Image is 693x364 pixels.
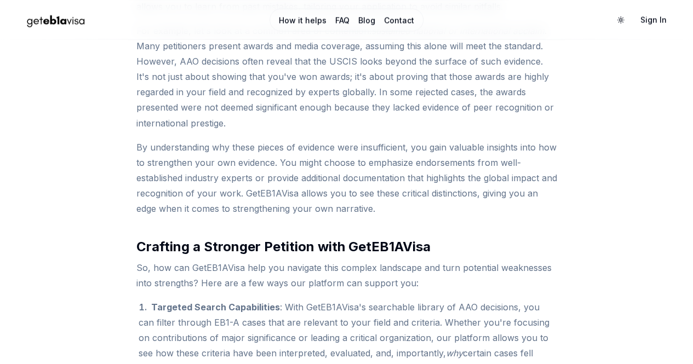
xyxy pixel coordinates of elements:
p: For example, let's look at a common area of contention: . Many petitioners present awards and med... [136,23,557,130]
a: Contact [384,15,414,26]
img: geteb1avisa logo [18,10,94,30]
a: Sign In [632,10,675,30]
em: why [446,347,463,358]
nav: Main [270,8,423,31]
a: How it helps [279,15,327,26]
a: FAQ [335,15,350,26]
h3: Crafting a Stronger Petition with GetEB1AVisa [136,238,557,255]
p: By understanding why these pieces of evidence were insufficient, you gain valuable insights into ... [136,139,557,216]
strong: Targeted Search Capabilities [151,301,280,312]
p: So, how can GetEB1AVisa help you navigate this complex landscape and turn potential weaknesses in... [136,259,557,290]
a: Home Page [18,10,237,30]
a: Blog [358,15,375,26]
